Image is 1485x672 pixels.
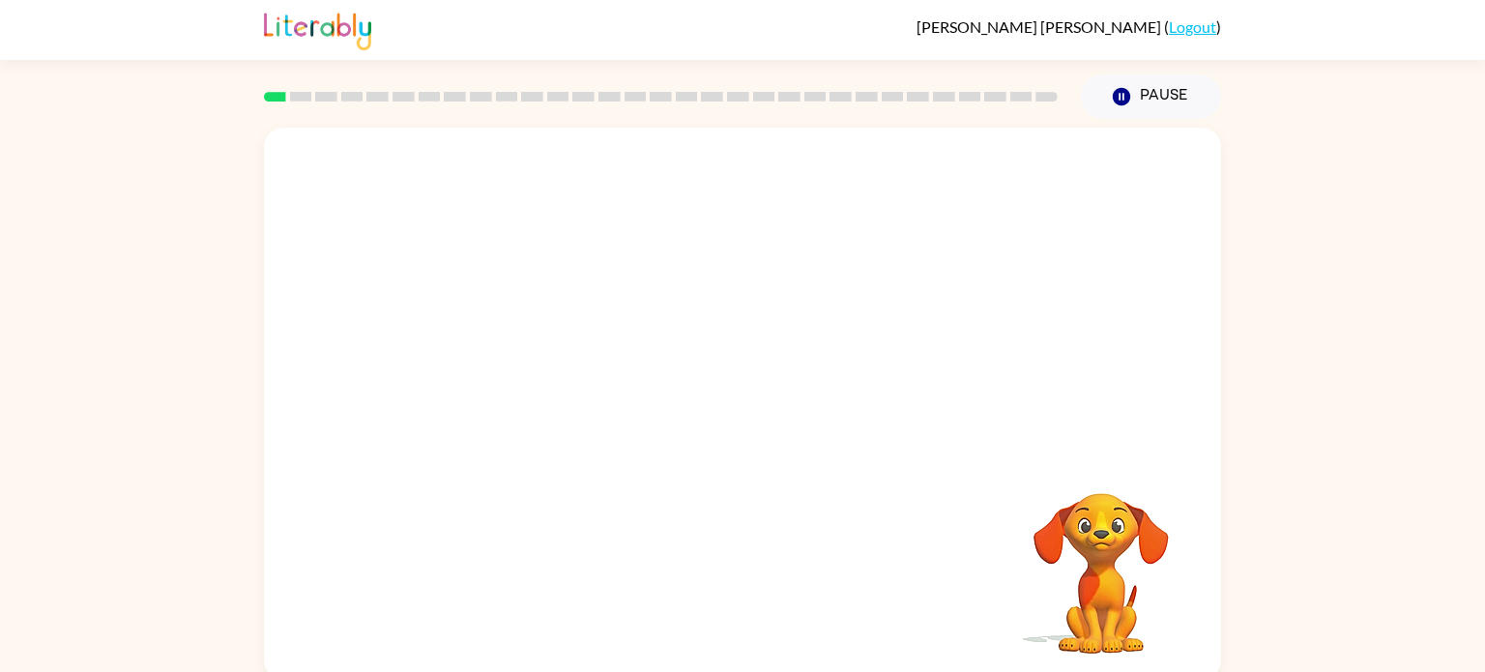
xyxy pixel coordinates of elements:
[917,17,1221,36] div: ( )
[264,8,371,50] img: Literably
[1081,74,1221,119] button: Pause
[1005,463,1198,657] video: Your browser must support playing .mp4 files to use Literably. Please try using another browser.
[1169,17,1216,36] a: Logout
[917,17,1164,36] span: [PERSON_NAME] [PERSON_NAME]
